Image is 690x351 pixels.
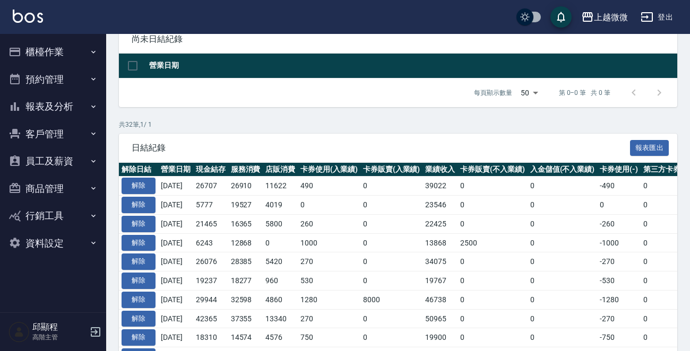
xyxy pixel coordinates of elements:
[263,233,298,252] td: 0
[122,178,156,194] button: 解除
[422,309,458,328] td: 50965
[630,142,669,152] a: 報表匯出
[228,214,263,233] td: 16365
[158,196,193,215] td: [DATE]
[158,233,193,252] td: [DATE]
[158,271,193,291] td: [DATE]
[193,271,228,291] td: 19237
[360,163,423,177] th: 卡券販賣(入業績)
[458,290,528,309] td: 0
[528,252,598,271] td: 0
[122,197,156,213] button: 解除
[360,328,423,347] td: 0
[193,309,228,328] td: 42365
[119,163,158,177] th: 解除日結
[32,332,87,342] p: 高階主管
[360,177,423,196] td: 0
[4,230,102,257] button: 資料設定
[228,252,263,271] td: 28385
[193,252,228,271] td: 26076
[13,10,43,23] img: Logo
[458,271,528,291] td: 0
[550,6,572,28] button: save
[360,233,423,252] td: 0
[263,271,298,291] td: 960
[263,214,298,233] td: 5800
[158,214,193,233] td: [DATE]
[298,233,360,252] td: 1000
[122,253,156,270] button: 解除
[298,177,360,196] td: 490
[594,11,628,24] div: 上越微微
[228,328,263,347] td: 14574
[422,271,458,291] td: 19767
[528,290,598,309] td: 0
[158,177,193,196] td: [DATE]
[528,233,598,252] td: 0
[158,328,193,347] td: [DATE]
[263,163,298,177] th: 店販消費
[528,271,598,291] td: 0
[597,233,641,252] td: -1000
[298,163,360,177] th: 卡券使用(入業績)
[8,321,30,343] img: Person
[132,143,630,153] span: 日結紀錄
[158,309,193,328] td: [DATE]
[122,273,156,289] button: 解除
[458,309,528,328] td: 0
[32,322,87,332] h5: 邱顯程
[597,309,641,328] td: -270
[263,252,298,271] td: 5420
[422,233,458,252] td: 13868
[122,235,156,251] button: 解除
[193,214,228,233] td: 21465
[4,120,102,148] button: 客戶管理
[4,175,102,203] button: 商品管理
[636,7,677,27] button: 登出
[528,177,598,196] td: 0
[458,163,528,177] th: 卡券販賣(不入業績)
[158,290,193,309] td: [DATE]
[4,147,102,175] button: 員工及薪資
[597,290,641,309] td: -1280
[422,177,458,196] td: 39022
[158,252,193,271] td: [DATE]
[528,196,598,215] td: 0
[360,309,423,328] td: 0
[458,214,528,233] td: 0
[298,328,360,347] td: 750
[597,196,641,215] td: 0
[577,6,632,28] button: 上越微微
[263,290,298,309] td: 4860
[193,290,228,309] td: 29944
[4,66,102,93] button: 預約管理
[559,88,610,98] p: 第 0–0 筆 共 0 筆
[360,271,423,291] td: 0
[122,329,156,346] button: 解除
[516,78,542,107] div: 50
[422,328,458,347] td: 19900
[528,163,598,177] th: 入金儲值(不入業績)
[597,177,641,196] td: -490
[228,177,263,196] td: 26910
[422,290,458,309] td: 46738
[122,311,156,327] button: 解除
[228,271,263,291] td: 18277
[597,214,641,233] td: -260
[360,252,423,271] td: 0
[458,328,528,347] td: 0
[263,309,298,328] td: 13340
[528,328,598,347] td: 0
[263,328,298,347] td: 4576
[263,177,298,196] td: 11622
[528,214,598,233] td: 0
[193,177,228,196] td: 26707
[228,290,263,309] td: 32598
[597,328,641,347] td: -750
[298,309,360,328] td: 270
[228,309,263,328] td: 37355
[4,38,102,66] button: 櫃檯作業
[132,34,665,45] span: 尚未日結紀錄
[193,163,228,177] th: 現金結存
[298,214,360,233] td: 260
